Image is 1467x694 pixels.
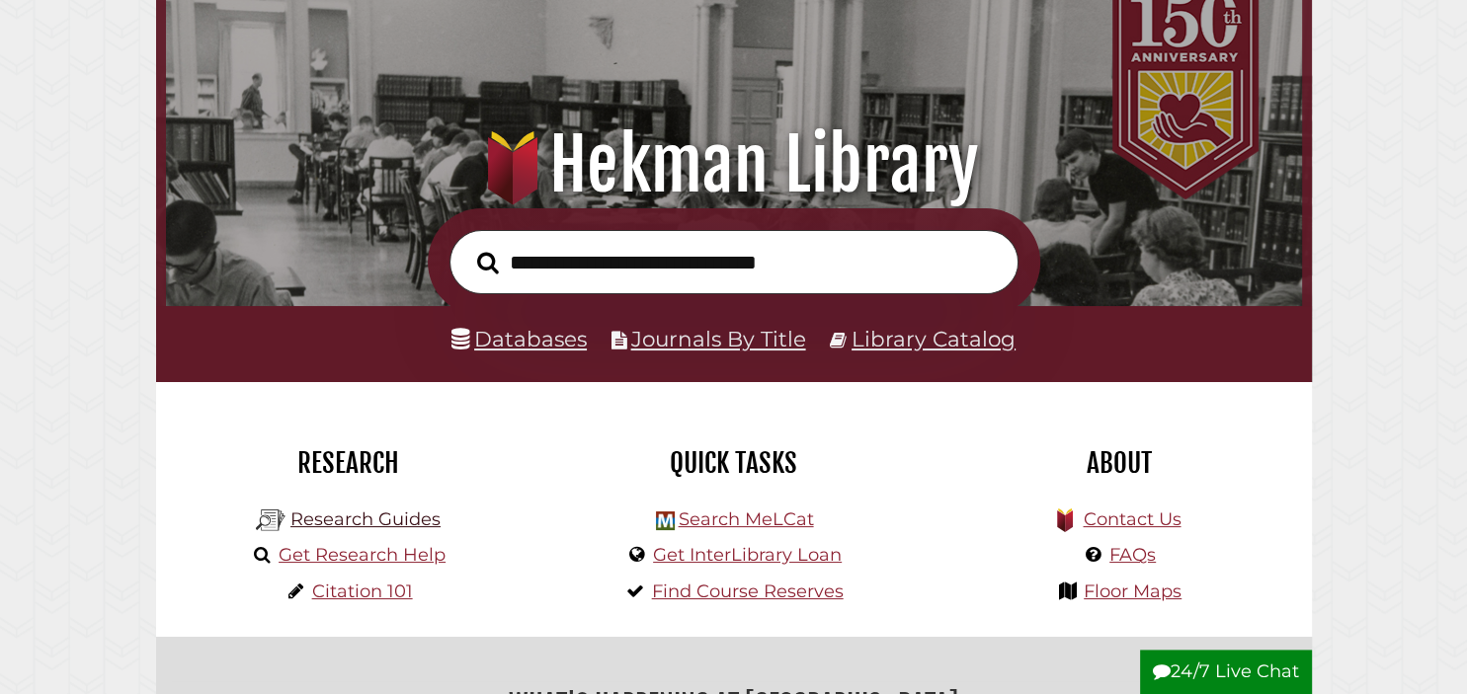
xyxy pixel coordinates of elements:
a: Library Catalog [852,326,1016,351]
h2: About [941,446,1297,480]
a: Databases [451,326,587,351]
a: Citation 101 [312,580,413,602]
a: Floor Maps [1084,580,1182,602]
a: Research Guides [290,508,441,530]
a: Find Course Reserves [652,580,844,602]
a: Contact Us [1083,508,1181,530]
a: Journals By Title [631,326,806,351]
i: Search [477,251,499,274]
button: Search [467,246,509,279]
h1: Hekman Library [188,121,1279,208]
a: Get Research Help [279,544,446,566]
h2: Quick Tasks [556,446,912,480]
a: Search MeLCat [678,508,813,530]
img: Hekman Library Logo [256,505,285,535]
h2: Research [171,446,527,480]
a: Get InterLibrary Loan [653,544,842,566]
img: Hekman Library Logo [656,511,675,530]
a: FAQs [1109,544,1156,566]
